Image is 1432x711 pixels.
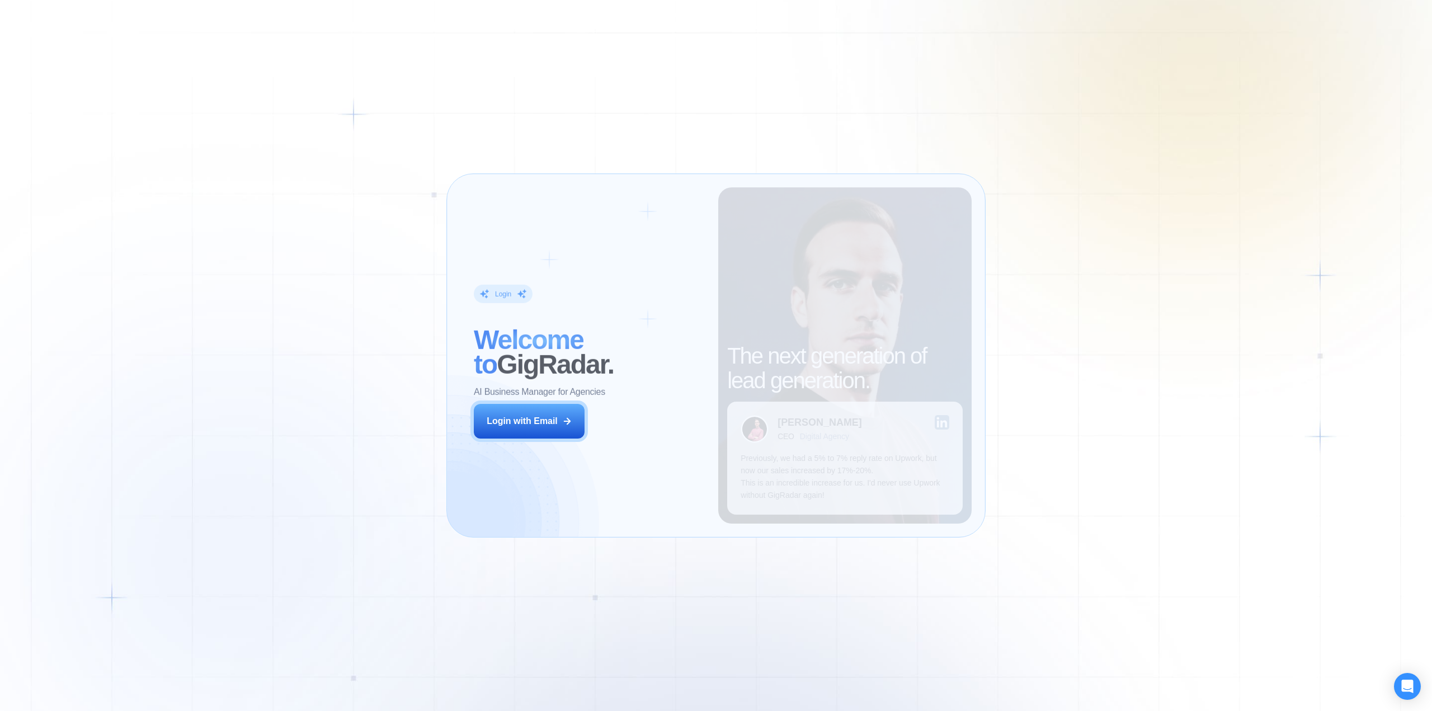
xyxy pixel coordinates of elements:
[474,328,705,377] h2: ‍ GigRadar.
[778,417,862,427] div: [PERSON_NAME]
[1394,673,1421,700] div: Open Intercom Messenger
[495,289,511,298] div: Login
[474,386,605,398] p: AI Business Manager for Agencies
[741,452,949,501] p: Previously, we had a 5% to 7% reply rate on Upwork, but now our sales increased by 17%-20%. This ...
[727,343,962,393] h2: The next generation of lead generation.
[487,415,558,427] div: Login with Email
[474,325,583,379] span: Welcome to
[778,432,794,441] div: CEO
[800,432,849,441] div: Digital Agency
[474,404,585,439] button: Login with Email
